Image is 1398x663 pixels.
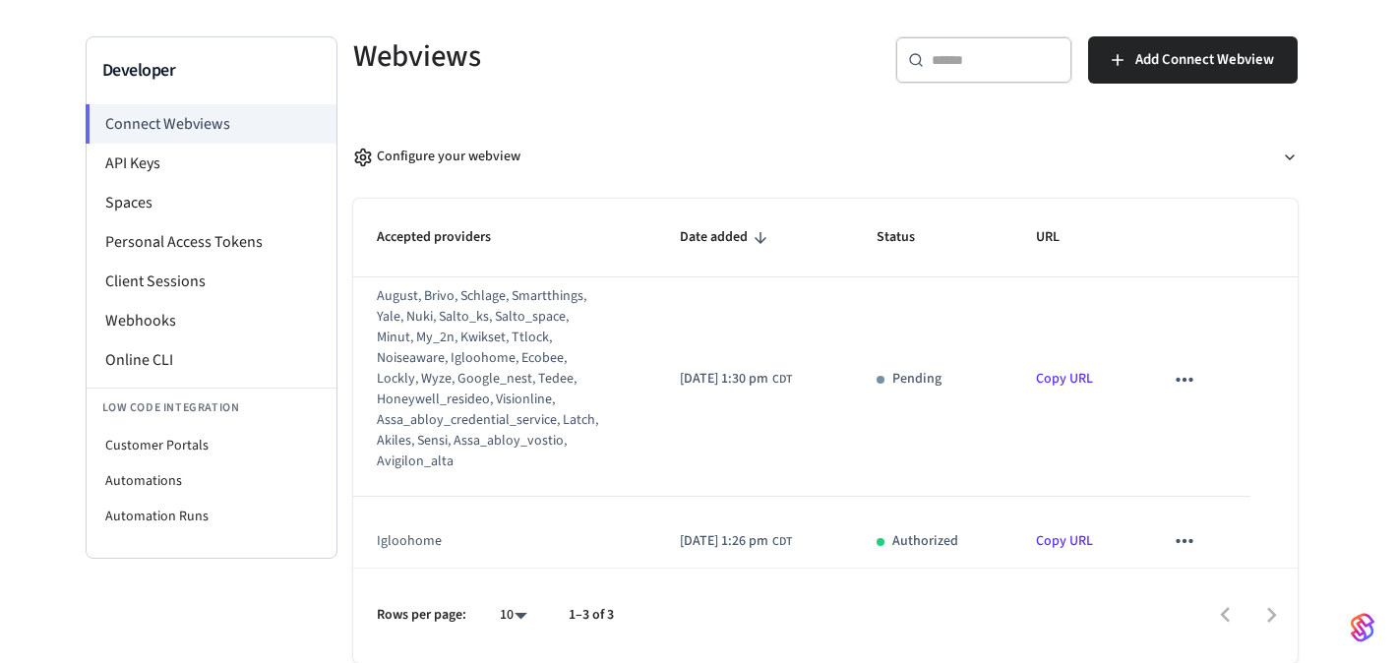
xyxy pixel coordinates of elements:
[377,222,517,253] span: Accepted providers
[87,340,336,380] li: Online CLI
[892,531,958,552] p: Authorized
[377,605,466,626] p: Rows per page:
[87,388,336,428] li: Low Code Integration
[353,36,814,77] h5: Webviews
[377,286,607,472] div: august, brivo, schlage, smartthings, yale, nuki, salto_ks, salto_space, minut, my_2n, kwikset, tt...
[87,301,336,340] li: Webhooks
[353,131,1298,183] button: Configure your webview
[877,222,941,253] span: Status
[87,144,336,183] li: API Keys
[86,104,336,144] li: Connect Webviews
[87,183,336,222] li: Spaces
[87,463,336,499] li: Automations
[569,605,614,626] p: 1–3 of 3
[772,371,792,389] span: CDT
[102,57,321,85] h3: Developer
[1088,36,1298,84] button: Add Connect Webview
[680,531,792,552] div: America/Chicago
[1036,531,1093,551] a: Copy URL
[1036,222,1085,253] span: URL
[490,601,537,630] div: 10
[680,531,768,552] span: [DATE] 1:26 pm
[1351,612,1374,643] img: SeamLogoGradient.69752ec5.svg
[87,428,336,463] li: Customer Portals
[1135,47,1274,73] span: Add Connect Webview
[772,533,792,551] span: CDT
[87,222,336,262] li: Personal Access Tokens
[680,222,773,253] span: Date added
[87,499,336,534] li: Automation Runs
[680,369,768,390] span: [DATE] 1:30 pm
[892,369,942,390] p: Pending
[353,147,520,167] div: Configure your webview
[87,262,336,301] li: Client Sessions
[680,369,792,390] div: America/Chicago
[377,531,607,552] div: igloohome
[1036,369,1093,389] a: Copy URL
